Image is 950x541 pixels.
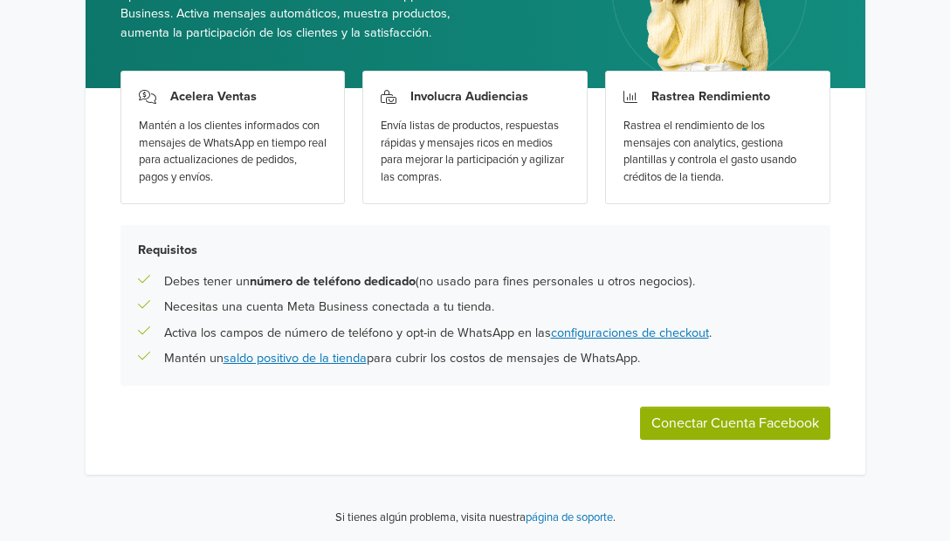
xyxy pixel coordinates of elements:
b: número de teléfono dedicado [250,274,416,289]
p: Si tienes algún problema, visita nuestra . [335,510,616,527]
p: Activa los campos de número de teléfono y opt-in de WhatsApp en las . [164,324,712,343]
div: Rastrea el rendimiento de los mensajes con analytics, gestiona plantillas y controla el gasto usa... [623,118,812,186]
a: saldo positivo de la tienda [224,351,367,366]
h3: Involucra Audiencias [410,89,528,104]
p: Necesitas una cuenta Meta Business conectada a tu tienda. [164,298,494,317]
a: página de soporte [526,510,613,524]
button: Conectar Cuenta Facebook [640,407,830,440]
h3: Rastrea Rendimiento [651,89,770,104]
div: Mantén a los clientes informados con mensajes de WhatsApp en tiempo real para actualizaciones de ... [139,118,327,186]
p: Mantén un para cubrir los costos de mensajes de WhatsApp. [164,349,640,368]
h3: Acelera Ventas [170,89,257,104]
p: Debes tener un (no usado para fines personales u otros negocios). [164,272,695,291]
a: configuraciones de checkout [551,325,709,340]
div: Envía listas de productos, respuestas rápidas y mensajes ricos en medios para mejorar la particip... [381,118,569,186]
h5: Requisitos [138,243,813,257]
